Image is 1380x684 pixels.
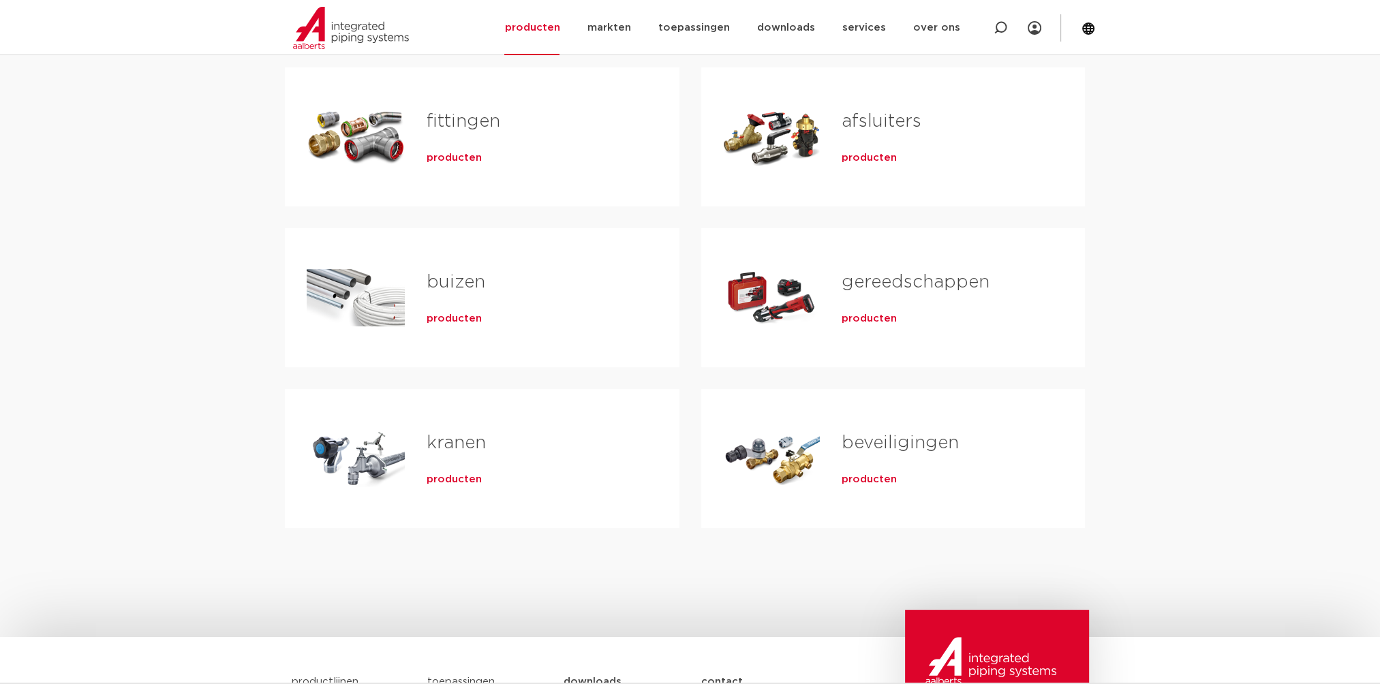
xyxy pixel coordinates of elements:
a: producten [427,312,482,326]
a: producten [842,312,897,326]
a: kranen [427,434,486,452]
a: buizen [427,273,485,291]
a: producten [427,473,482,486]
a: producten [842,473,897,486]
a: gereedschappen [842,273,990,291]
a: producten [842,151,897,165]
a: afsluiters [842,112,921,130]
a: producten [427,151,482,165]
a: beveiligingen [842,434,959,452]
a: fittingen [427,112,500,130]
